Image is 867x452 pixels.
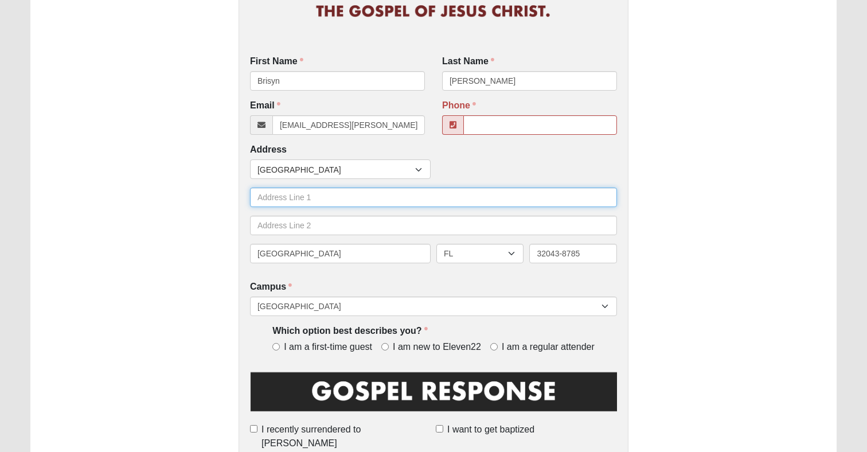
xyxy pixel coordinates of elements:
input: I am new to Eleven22 [381,343,389,350]
label: Which option best describes you? [272,325,427,338]
input: I want to get baptized [436,425,443,432]
input: Zip [529,244,617,263]
span: I am a regular attender [502,341,595,354]
label: Email [250,99,280,112]
label: Phone [442,99,476,112]
label: Campus [250,280,292,294]
label: First Name [250,55,303,68]
label: Last Name [442,55,494,68]
input: I recently surrendered to [PERSON_NAME] [250,425,257,432]
span: I am a first-time guest [284,341,372,354]
input: I am a regular attender [490,343,498,350]
span: I am new to Eleven22 [393,341,481,354]
span: I want to get baptized [447,423,534,437]
span: [GEOGRAPHIC_DATA] [257,160,415,180]
input: Address Line 1 [250,188,617,207]
span: I recently surrendered to [PERSON_NAME] [261,423,431,450]
label: Address [250,143,287,157]
input: City [250,244,431,263]
input: Address Line 2 [250,216,617,235]
img: GospelResponseBLK.png [250,370,617,421]
input: I am a first-time guest [272,343,280,350]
